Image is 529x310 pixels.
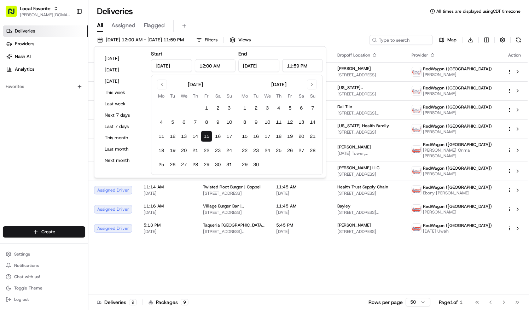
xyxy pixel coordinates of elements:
a: Powered byPylon [50,119,86,125]
span: [US_STATE][GEOGRAPHIC_DATA] [GEOGRAPHIC_DATA] [337,85,400,90]
button: 18 [273,131,284,142]
span: [STREET_ADDRESS] [337,229,400,234]
span: API Documentation [67,102,114,109]
span: RedWagon ([GEOGRAPHIC_DATA]) [423,204,492,209]
span: RedWagon ([GEOGRAPHIC_DATA]) [423,66,492,72]
button: [DATE] 12:00 AM - [DATE] 11:59 PM [94,35,187,45]
label: Start [151,51,162,57]
button: 17 [223,131,235,142]
button: Create [3,226,85,238]
span: [PERSON_NAME] [423,110,492,116]
button: Notifications [3,261,85,270]
button: 25 [156,159,167,170]
button: 31 [223,159,235,170]
button: 19 [167,145,178,156]
span: All times are displayed using CDT timezone [436,8,521,14]
button: 30 [212,159,223,170]
th: Tuesday [167,92,178,100]
span: [PERSON_NAME] [337,144,371,150]
span: [DATE] [144,229,192,234]
h1: Deliveries [97,6,133,17]
img: 1736555255976-a54dd68f-1ca7-489b-9aae-adbdc363a1c4 [7,67,20,80]
button: Local Favorite [20,5,51,12]
img: time_to_eat_nevada_logo [412,166,421,176]
span: RedWagon ([GEOGRAPHIC_DATA]) [423,85,492,91]
th: Sunday [223,92,235,100]
button: 22 [239,145,250,156]
button: [DATE] [101,65,144,75]
button: 29 [201,159,212,170]
span: Deliveries [15,28,35,34]
span: [STREET_ADDRESS] [337,91,400,97]
th: Wednesday [262,92,273,100]
span: 11:45 AM [276,184,326,190]
button: This week [101,88,144,98]
button: Log out [3,294,85,304]
span: [STREET_ADDRESS][PERSON_NAME] [337,110,400,116]
button: 27 [178,159,190,170]
span: Map [447,37,457,43]
img: time_to_eat_nevada_logo [412,186,421,195]
th: Sunday [307,92,318,100]
button: 28 [190,159,201,170]
button: 18 [156,145,167,156]
button: 10 [223,117,235,128]
button: Start new chat [120,69,129,78]
button: [DATE] [101,54,144,64]
a: 💻API Documentation [57,99,116,112]
button: Chat with us! [3,272,85,282]
span: Providers [15,41,34,47]
input: Clear [18,45,117,53]
div: 9 [181,299,188,305]
button: 6 [178,117,190,128]
span: Analytics [15,66,34,72]
img: time_to_eat_nevada_logo [412,146,421,155]
button: 27 [296,145,307,156]
p: Rows per page [368,299,403,306]
span: Settings [14,251,30,257]
span: Bayley [337,203,350,209]
span: [STREET_ADDRESS] [337,129,400,135]
span: Dropoff Location [337,52,370,58]
input: Time [195,59,236,72]
span: Ebony [PERSON_NAME] [423,190,492,196]
button: 2 [212,103,223,114]
button: 7 [307,103,318,114]
button: Filters [193,35,221,45]
div: [DATE] [188,81,203,88]
button: 23 [212,145,223,156]
span: RedWagon ([GEOGRAPHIC_DATA]) [423,123,492,129]
button: 1 [201,103,212,114]
button: 4 [273,103,284,114]
span: Provider [412,52,428,58]
div: 📗 [7,103,13,109]
button: Refresh [513,35,523,45]
button: Last 7 days [101,122,144,131]
button: 4 [156,117,167,128]
input: Time [282,59,323,72]
label: End [238,51,247,57]
button: [PERSON_NAME][DOMAIN_NAME][EMAIL_ADDRESS][PERSON_NAME][DOMAIN_NAME] [20,12,70,18]
a: Nash AI [3,51,88,62]
div: Deliveries [97,299,137,306]
button: 28 [307,145,318,156]
th: Friday [284,92,296,100]
button: 13 [296,117,307,128]
span: Twisted Root Burger | Coppell [203,184,262,190]
button: 19 [284,131,296,142]
button: Views [227,35,254,45]
span: RedWagon ([GEOGRAPHIC_DATA]) [423,142,492,147]
th: Thursday [273,92,284,100]
span: [DATE] 12:00 AM - [DATE] 11:59 PM [106,37,184,43]
span: [STREET_ADDRESS][PERSON_NAME] [203,229,265,234]
button: 22 [201,145,212,156]
span: [STREET_ADDRESS] [337,171,400,177]
span: [STREET_ADDRESS][PERSON_NAME][PERSON_NAME] [337,210,400,215]
img: time_to_eat_nevada_logo [412,124,421,134]
th: Tuesday [250,92,262,100]
img: time_to_eat_nevada_logo [412,67,421,76]
img: time_to_eat_nevada_logo [412,86,421,95]
span: [DATE] [144,191,192,196]
span: 11:45 AM [276,203,326,209]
